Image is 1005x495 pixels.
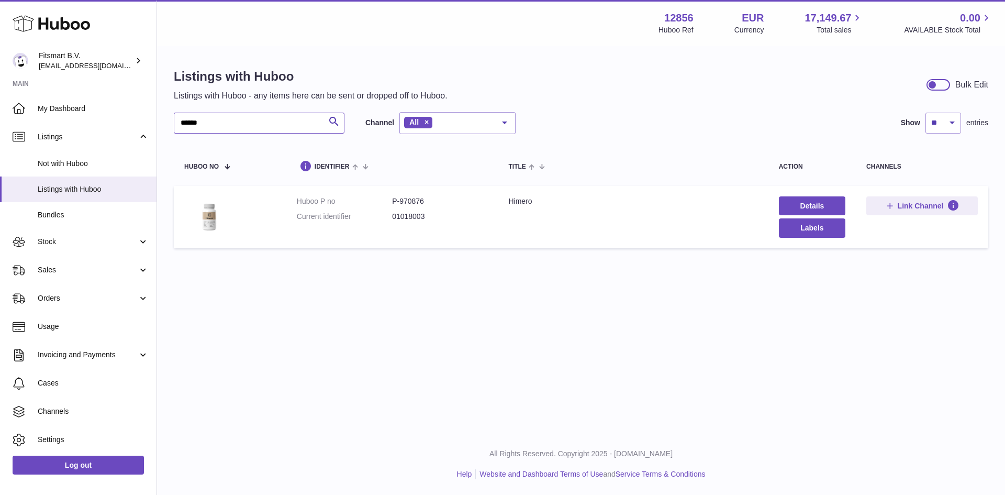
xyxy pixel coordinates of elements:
[805,11,863,35] a: 17,149.67 Total sales
[38,184,149,194] span: Listings with Huboo
[955,79,988,91] div: Bulk Edit
[13,456,144,475] a: Log out
[165,449,997,459] p: All Rights Reserved. Copyright 2025 - [DOMAIN_NAME]
[38,406,149,416] span: Channels
[38,350,138,360] span: Invoicing and Payments
[508,196,757,206] div: Himero
[39,61,154,70] span: [EMAIL_ADDRESS][DOMAIN_NAME]
[476,469,705,479] li: and
[779,163,845,170] div: action
[866,163,978,170] div: channels
[13,53,28,69] img: internalAdmin-12856@internal.huboo.com
[457,470,472,478] a: Help
[174,90,448,102] p: Listings with Huboo - any items here can be sent or dropped off to Huboo.
[38,293,138,303] span: Orders
[742,11,764,25] strong: EUR
[805,11,851,25] span: 17,149.67
[184,163,219,170] span: Huboo no
[38,159,149,169] span: Not with Huboo
[866,196,978,215] button: Link Channel
[38,435,149,445] span: Settings
[779,196,845,215] a: Details
[898,201,944,211] span: Link Channel
[38,104,149,114] span: My Dashboard
[901,118,920,128] label: Show
[297,196,392,206] dt: Huboo P no
[960,11,980,25] span: 0.00
[817,25,863,35] span: Total sales
[779,218,845,237] button: Labels
[664,11,694,25] strong: 12856
[38,132,138,142] span: Listings
[38,237,138,247] span: Stock
[365,118,394,128] label: Channel
[38,378,149,388] span: Cases
[508,163,526,170] span: title
[904,25,992,35] span: AVAILABLE Stock Total
[479,470,603,478] a: Website and Dashboard Terms of Use
[966,118,988,128] span: entries
[38,265,138,275] span: Sales
[904,11,992,35] a: 0.00 AVAILABLE Stock Total
[658,25,694,35] div: Huboo Ref
[38,210,149,220] span: Bundles
[392,212,487,222] dd: 01018003
[297,212,392,222] dt: Current identifier
[616,470,706,478] a: Service Terms & Conditions
[174,68,448,85] h1: Listings with Huboo
[409,118,419,126] span: All
[38,322,149,332] span: Usage
[392,196,487,206] dd: P-970876
[315,163,350,170] span: identifier
[39,51,133,71] div: Fitsmart B.V.
[734,25,764,35] div: Currency
[184,196,237,235] img: Himero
